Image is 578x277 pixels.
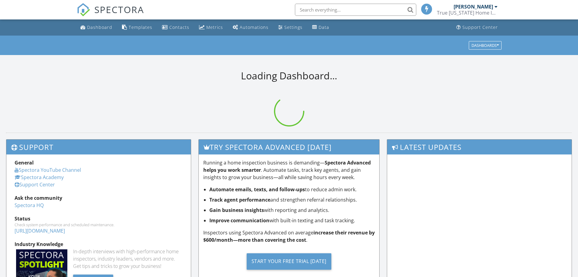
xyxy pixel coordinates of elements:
p: Inspectors using Spectora Advanced on average . [203,229,375,244]
div: Check system performance and scheduled maintenance. [15,222,183,227]
strong: Track agent performance [209,196,270,203]
div: Support Center [462,24,498,30]
p: Running a home inspection business is demanding— . Automate tasks, track key agents, and gain ins... [203,159,375,181]
input: Search everything... [295,4,416,16]
span: SPECTORA [94,3,144,16]
a: Start Your Free Trial [DATE] [203,248,375,274]
a: Metrics [197,22,225,33]
div: Status [15,215,183,222]
a: Support Center [15,181,55,188]
div: Templates [129,24,152,30]
li: with reporting and analytics. [209,206,375,214]
strong: Improve communication [209,217,269,224]
div: [PERSON_NAME] [454,4,493,10]
strong: General [15,159,34,166]
a: Data [310,22,332,33]
div: Dashboards [472,43,499,47]
strong: Automate emails, texts, and follow-ups [209,186,305,193]
h3: Support [6,140,191,154]
h3: Latest Updates [387,140,572,154]
h3: Try spectora advanced [DATE] [199,140,380,154]
strong: increase their revenue by $600/month—more than covering the cost [203,229,375,243]
a: [URL][DOMAIN_NAME] [15,227,65,234]
div: Metrics [206,24,223,30]
div: Contacts [169,24,189,30]
a: Templates [120,22,155,33]
a: Spectora Academy [15,174,64,181]
strong: Gain business insights [209,207,264,213]
div: Data [319,24,329,30]
li: and strengthen referral relationships. [209,196,375,203]
a: Settings [276,22,305,33]
a: Support Center [454,22,500,33]
div: Ask the community [15,194,183,202]
button: Dashboards [469,41,502,50]
div: Automations [240,24,269,30]
li: with built-in texting and task tracking. [209,217,375,224]
strong: Spectora Advanced helps you work smarter [203,159,371,173]
div: Industry Knowledge [15,241,183,248]
a: Spectora YouTube Channel [15,167,81,173]
a: Dashboard [78,22,115,33]
div: Settings [284,24,303,30]
div: True Florida Home Inspection Services [437,10,498,16]
a: Contacts [160,22,192,33]
a: SPECTORA [77,8,144,21]
img: The Best Home Inspection Software - Spectora [77,3,90,16]
li: to reduce admin work. [209,186,375,193]
div: In-depth interviews with high-performance home inspectors, industry leaders, vendors and more. Ge... [73,248,183,270]
a: Automations (Basic) [230,22,271,33]
div: Dashboard [87,24,112,30]
a: Spectora HQ [15,202,44,209]
div: Start Your Free Trial [DATE] [247,253,331,270]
